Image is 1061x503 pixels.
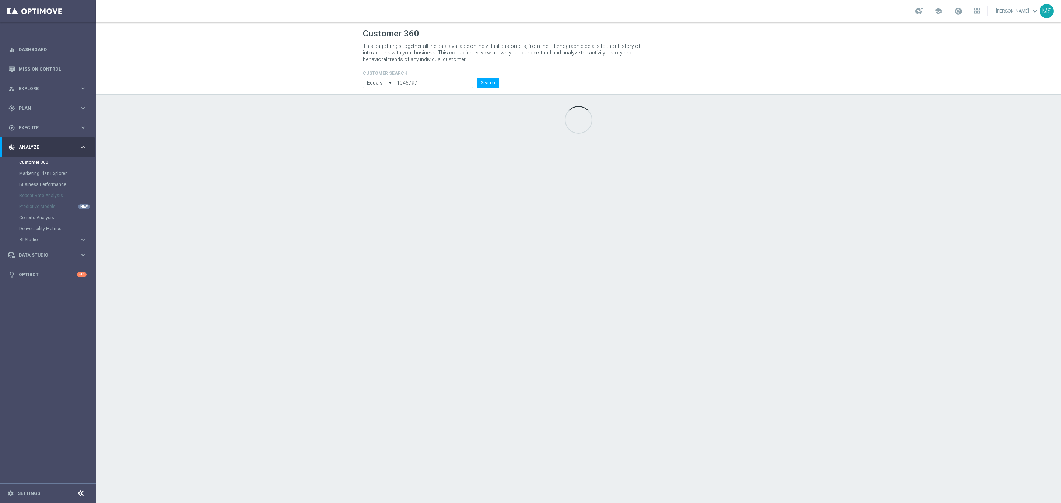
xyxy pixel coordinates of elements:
[363,28,794,39] h1: Customer 360
[363,78,395,88] input: Enter CID, Email, name or phone
[8,144,87,150] button: track_changes Analyze keyboard_arrow_right
[8,124,15,131] i: play_circle_outline
[8,144,80,151] div: Analyze
[19,234,95,245] div: BI Studio
[8,105,87,111] button: gps_fixed Plan keyboard_arrow_right
[8,105,80,112] div: Plan
[363,71,499,76] h4: CUSTOMER SEARCH
[80,144,87,151] i: keyboard_arrow_right
[19,237,87,243] button: BI Studio keyboard_arrow_right
[19,106,80,110] span: Plan
[19,126,80,130] span: Execute
[995,6,1040,17] a: [PERSON_NAME]keyboard_arrow_down
[19,157,95,168] div: Customer 360
[19,215,77,221] a: Cohorts Analysis
[19,40,87,59] a: Dashboard
[19,159,77,165] a: Customer 360
[78,204,90,209] div: NEW
[19,265,77,284] a: Optibot
[8,66,87,72] button: Mission Control
[8,271,15,278] i: lightbulb
[363,43,647,63] p: This page brings together all the data available on individual customers, from their demographic ...
[19,201,95,212] div: Predictive Models
[19,223,95,234] div: Deliverability Metrics
[8,125,87,131] button: play_circle_outline Execute keyboard_arrow_right
[477,78,499,88] button: Search
[20,238,72,242] span: BI Studio
[19,145,80,150] span: Analyze
[8,46,15,53] i: equalizer
[8,265,87,284] div: Optibot
[19,59,87,79] a: Mission Control
[8,47,87,53] button: equalizer Dashboard
[80,105,87,112] i: keyboard_arrow_right
[8,85,15,92] i: person_search
[19,253,80,257] span: Data Studio
[19,170,77,176] a: Marketing Plan Explorer
[8,85,80,92] div: Explore
[8,272,87,278] button: lightbulb Optibot +10
[1040,4,1054,18] div: MS
[20,238,80,242] div: BI Studio
[8,86,87,92] button: person_search Explore keyboard_arrow_right
[80,251,87,258] i: keyboard_arrow_right
[387,78,394,88] i: arrow_drop_down
[395,78,473,88] input: Enter CID, Email, name or phone
[7,490,14,497] i: settings
[80,124,87,131] i: keyboard_arrow_right
[19,212,95,223] div: Cohorts Analysis
[1031,7,1039,15] span: keyboard_arrow_down
[80,85,87,92] i: keyboard_arrow_right
[19,87,80,91] span: Explore
[8,40,87,59] div: Dashboard
[19,179,95,190] div: Business Performance
[8,144,15,151] i: track_changes
[8,105,15,112] i: gps_fixed
[8,252,80,258] div: Data Studio
[77,272,87,277] div: +10
[19,190,95,201] div: Repeat Rate Analysis
[19,182,77,187] a: Business Performance
[80,236,87,243] i: keyboard_arrow_right
[8,124,80,131] div: Execute
[18,491,40,496] a: Settings
[8,252,87,258] button: Data Studio keyboard_arrow_right
[934,7,942,15] span: school
[8,59,87,79] div: Mission Control
[19,168,95,179] div: Marketing Plan Explorer
[19,226,77,232] a: Deliverability Metrics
